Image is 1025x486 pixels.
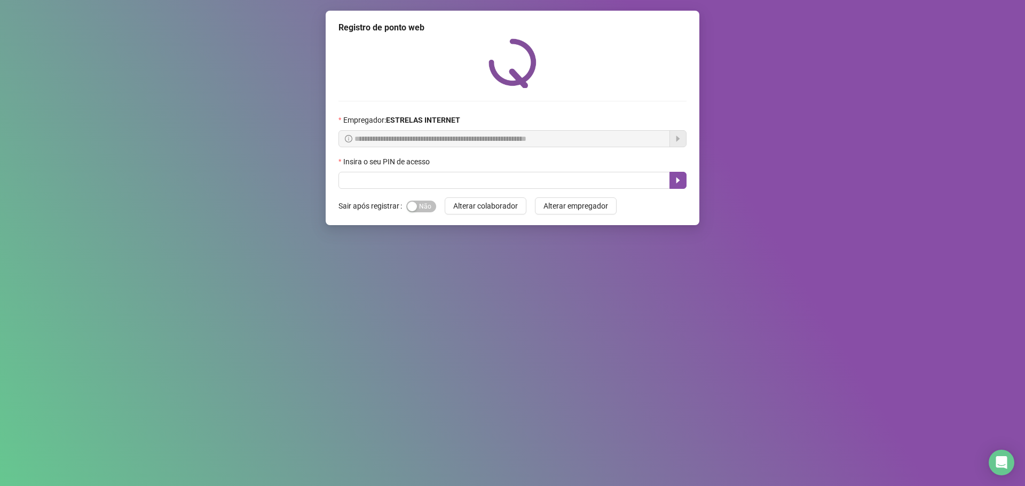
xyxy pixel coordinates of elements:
[453,200,518,212] span: Alterar colaborador
[338,21,687,34] div: Registro de ponto web
[345,135,352,142] span: info-circle
[989,450,1014,475] div: Open Intercom Messenger
[674,176,682,185] span: caret-right
[488,38,537,88] img: QRPoint
[343,114,460,126] span: Empregador :
[445,197,526,214] button: Alterar colaborador
[543,200,608,212] span: Alterar empregador
[535,197,617,214] button: Alterar empregador
[338,197,406,214] label: Sair após registrar
[386,116,460,124] strong: ESTRELAS INTERNET
[338,156,437,168] label: Insira o seu PIN de acesso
